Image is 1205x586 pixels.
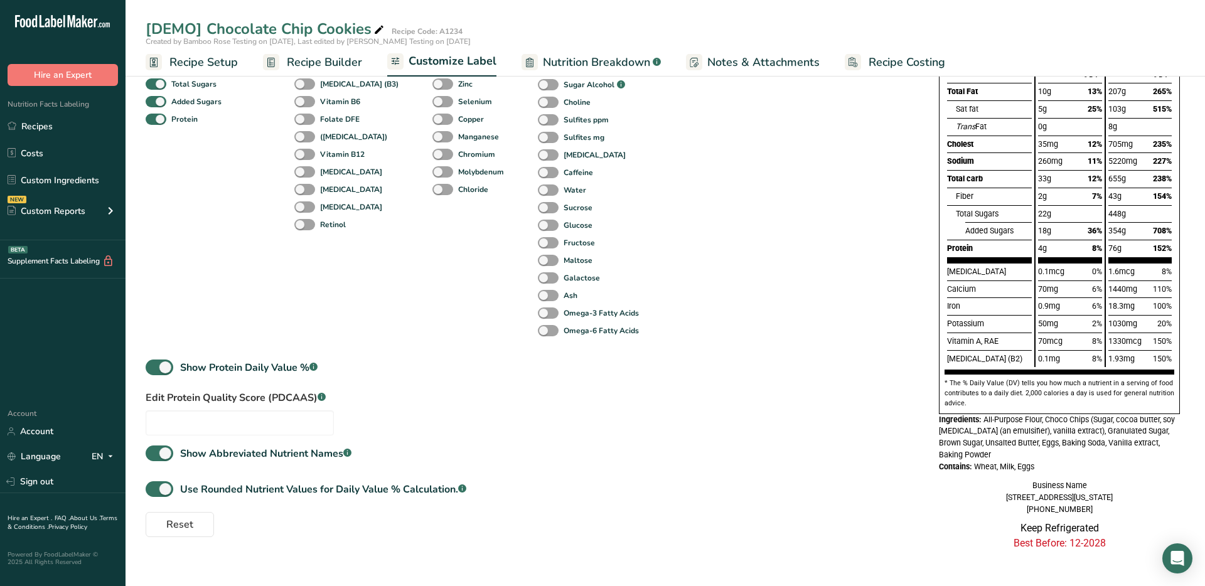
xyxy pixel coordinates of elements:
[1153,104,1172,114] span: 515%
[169,54,238,71] span: Recipe Setup
[180,360,318,375] div: Show Protein Daily Value %
[1092,301,1102,311] span: 6%
[263,48,362,77] a: Recipe Builder
[320,96,360,107] b: Vitamin B6
[287,54,362,71] span: Recipe Builder
[564,184,586,196] b: Water
[956,118,1032,136] div: Fat
[1092,191,1102,201] span: 7%
[70,514,100,523] a: About Us .
[1092,354,1102,363] span: 8%
[1153,191,1172,201] span: 154%
[1153,336,1172,346] span: 150%
[564,325,639,336] b: Omega-6 Fatty Acids
[707,54,820,71] span: Notes & Attachments
[92,449,118,464] div: EN
[1108,174,1126,183] span: 655g
[1153,226,1172,235] span: 708%
[1153,156,1172,166] span: 227%
[564,220,592,231] b: Glucose
[1038,191,1047,201] span: 2g
[171,78,217,90] b: Total Sugars
[1038,243,1047,253] span: 4g
[947,263,1032,280] div: [MEDICAL_DATA]
[956,100,1032,118] div: Sat fat
[55,514,70,523] a: FAQ .
[458,149,495,160] b: Chromium
[564,290,577,301] b: Ash
[939,462,972,471] span: Contains:
[171,114,198,125] b: Protein
[1108,139,1133,149] span: 705mg
[1038,139,1058,149] span: 35mg
[1108,156,1137,166] span: 5220mg
[564,202,592,213] b: Sucrose
[320,219,346,230] b: Retinol
[1038,284,1058,294] span: 70mg
[1038,301,1060,311] span: 0.9mg
[180,482,466,497] div: Use Rounded Nutrient Values for Daily Value % Calculation.
[939,415,1175,459] span: All-Purpose Flour, Choco Chips (Sugar, cocoa butter, soy [MEDICAL_DATA] (an emulsifier), vanilla ...
[1108,104,1126,114] span: 103g
[146,48,238,77] a: Recipe Setup
[869,54,945,71] span: Recipe Costing
[1108,226,1126,235] span: 354g
[564,272,600,284] b: Galactose
[1157,319,1172,328] span: 20%
[1038,336,1063,346] span: 70mcg
[564,149,626,161] b: [MEDICAL_DATA]
[8,551,118,566] div: Powered By FoodLabelMaker © 2025 All Rights Reserved
[320,114,360,125] b: Folate DFE
[146,18,387,40] div: [DEMO] Chocolate Chip Cookies
[1108,122,1117,131] span: 8g
[1088,104,1102,114] span: 25%
[8,205,85,218] div: Custom Reports
[947,136,1032,153] div: Cholest
[146,512,214,537] button: Reset
[1162,543,1192,573] div: Open Intercom Messenger
[458,78,473,90] b: Zinc
[48,523,87,531] a: Privacy Policy
[1038,104,1047,114] span: 5g
[1088,226,1102,235] span: 36%
[171,96,222,107] b: Added Sugars
[8,196,26,203] div: NEW
[1038,319,1058,328] span: 50mg
[1038,87,1051,96] span: 10g
[1038,122,1047,131] span: 0g
[1108,284,1137,294] span: 1440mg
[1108,267,1135,276] span: 1.6mcg
[1153,174,1172,183] span: 238%
[947,315,1032,333] div: Potassium
[522,48,661,77] a: Nutrition Breakdown
[8,246,28,253] div: BETA
[1092,267,1102,276] span: 0%
[146,390,334,405] label: Edit Protein Quality Score (PDCAAS)
[1038,209,1051,218] span: 22g
[458,166,504,178] b: Molybdenum
[1038,267,1064,276] span: 0.1mcg
[945,378,1174,408] p: * The % Daily Value (DV) tells you how much a nutrient in a serving of food contributes to a dail...
[1153,139,1172,149] span: 235%
[956,188,1032,205] div: Fiber
[1153,354,1172,363] span: 150%
[564,237,595,248] b: Fructose
[409,53,496,70] span: Customize Label
[1108,209,1126,218] span: 448g
[1108,87,1126,96] span: 207g
[939,521,1180,536] p: Keep Refrigerated
[1092,319,1102,328] span: 2%
[1153,301,1172,311] span: 100%
[320,149,365,160] b: Vitamin B12
[686,48,820,77] a: Notes & Attachments
[1108,354,1135,363] span: 1.93mg
[1088,87,1102,96] span: 13%
[947,170,1032,188] div: Total carb
[146,36,471,46] span: Created by Bamboo Rose Testing on [DATE], Last edited by [PERSON_NAME] Testing on [DATE]
[320,131,387,142] b: ([MEDICAL_DATA])
[564,79,614,90] b: Sugar Alcohol
[1153,243,1172,253] span: 152%
[845,48,945,77] a: Recipe Costing
[947,240,1032,257] div: Protein
[320,166,382,178] b: [MEDICAL_DATA]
